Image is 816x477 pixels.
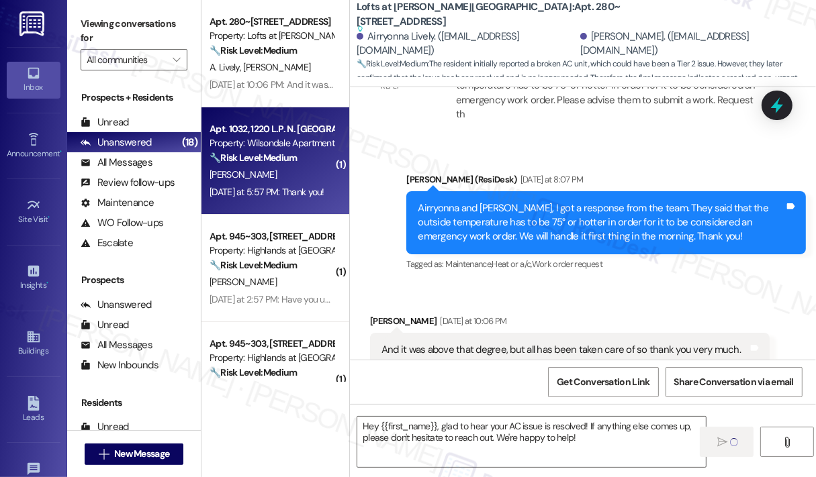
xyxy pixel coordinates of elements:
[557,375,649,389] span: Get Conversation Link
[532,258,602,270] span: Work order request
[114,447,169,461] span: New Message
[173,54,180,65] i: 
[99,449,109,460] i: 
[87,49,166,70] input: All communities
[210,15,334,29] div: Apt. 280~[STREET_ADDRESS]
[81,115,129,129] div: Unread
[406,254,806,274] div: Tagged as:
[210,44,297,56] strong: 🔧 Risk Level: Medium
[60,147,62,156] span: •
[243,61,310,73] span: [PERSON_NAME]
[210,276,277,288] span: [PERSON_NAME]
[210,186,324,198] div: [DATE] at 5:57 PM: Thank you!
[210,136,334,150] div: Property: Wilsondale Apartments
[19,11,47,36] img: ResiDesk Logo
[666,367,803,397] button: Share Conversation via email
[85,443,184,465] button: New Message
[210,351,334,365] div: Property: Highlands at [GEOGRAPHIC_DATA] Apartments
[46,278,48,288] span: •
[418,201,784,244] div: Airryonna and [PERSON_NAME], I got a response from the team. They said that the outside temperatu...
[81,156,152,170] div: All Messages
[674,375,794,389] span: Share Conversation via email
[210,152,297,164] strong: 🔧 Risk Level: Medium
[210,168,277,180] span: [PERSON_NAME]
[7,194,60,230] a: Site Visit •
[7,62,60,98] a: Inbox
[210,259,297,271] strong: 🔧 Risk Level: Medium
[210,78,691,91] div: [DATE] at 10:06 PM: And it was above that degree, but all has been taken care of so thank you ver...
[445,258,492,270] span: Maintenance ,
[179,132,201,153] div: (18)
[81,298,152,312] div: Unanswered
[357,58,428,69] strong: 🔧 Risk Level: Medium
[7,325,60,362] a: Buildings
[67,91,201,105] div: Prospects + Residents
[81,338,152,352] div: All Messages
[370,314,770,333] div: [PERSON_NAME]
[81,358,158,372] div: New Inbounds
[357,57,816,100] span: : The resident initially reported a broken AC unit, which could have been a Tier 2 issue. However...
[81,136,152,150] div: Unanswered
[81,318,129,332] div: Unread
[580,30,806,58] div: [PERSON_NAME]. ([EMAIL_ADDRESS][DOMAIN_NAME])
[81,13,187,49] label: Viewing conversations for
[210,244,334,258] div: Property: Highlands at [GEOGRAPHIC_DATA] Apartments
[357,30,577,58] div: Airryonna Lively. ([EMAIL_ADDRESS][DOMAIN_NAME])
[81,216,163,230] div: WO Follow-ups
[548,367,658,397] button: Get Conversation Link
[67,396,201,410] div: Residents
[7,392,60,428] a: Leads
[210,229,334,244] div: Apt. 945~303, [STREET_ADDRESS]
[48,213,50,222] span: •
[67,273,201,287] div: Prospects
[357,417,706,467] textarea: Hey {{first_name}}, glad to hear your AC issue is resolved! If anything else comes up, please don...
[437,314,507,328] div: [DATE] at 10:06 PM
[81,176,175,190] div: Review follow-ups
[210,293,601,305] div: [DATE] at 2:57 PM: Have you updated the lease offer in [PERSON_NAME]'s account to be six months?
[210,366,297,378] strong: 🔧 Risk Level: Medium
[782,437,792,447] i: 
[210,61,243,73] span: A. Lively
[81,236,133,250] div: Escalate
[717,437,727,447] i: 
[81,420,129,434] div: Unread
[81,196,154,210] div: Maintenance
[492,258,532,270] span: Heat or a/c ,
[406,172,806,191] div: [PERSON_NAME] (ResiDesk)
[210,122,334,136] div: Apt. 1032, 1220 L.P. N. [GEOGRAPHIC_DATA]
[7,260,60,296] a: Insights •
[210,337,334,351] div: Apt. 945~303, [STREET_ADDRESS]
[210,29,334,43] div: Property: Lofts at [PERSON_NAME][GEOGRAPHIC_DATA]
[381,343,748,372] div: And it was above that degree, but all has been taken care of so thank you very much. No longer ne...
[517,172,584,187] div: [DATE] at 8:07 PM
